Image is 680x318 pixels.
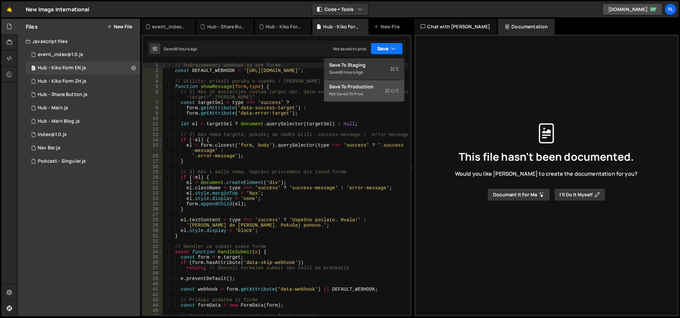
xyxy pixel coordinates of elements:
[143,196,163,201] div: 24
[665,3,677,15] a: Fl
[143,255,163,260] div: 35
[38,78,86,84] div: Hub - Kiko Form ZH.js
[143,249,163,255] div: 34
[143,207,163,212] div: 26
[143,265,163,271] div: 37
[324,58,404,80] button: Save to StagingS Saved6 hours ago
[26,101,140,115] div: 15795/46323.js
[1,1,18,17] a: 🤙
[143,153,163,159] div: 16
[143,185,163,191] div: 22
[414,19,497,35] div: Chat with [PERSON_NAME]
[38,158,86,164] div: Podcast - Singular.js
[143,271,163,276] div: 38
[31,66,35,71] span: 5
[329,83,399,90] div: Save to Production
[143,212,163,217] div: 27
[143,79,163,84] div: 4
[554,188,606,201] button: I’ll do it myself
[143,292,163,297] div: 42
[329,90,399,98] div: Not saved to prod
[26,75,140,88] div: 15795/47618.js
[143,89,163,100] div: 6
[152,23,187,30] div: event_index@1.0.js
[26,23,38,30] h2: Files
[38,105,68,111] div: Hub - Main.js
[266,23,303,30] div: Hub - Kiko Form ZH.js
[143,105,163,111] div: 8
[143,159,163,164] div: 17
[143,127,163,132] div: 12
[143,287,163,292] div: 41
[207,23,246,30] div: Hub - Share Button.js
[143,137,163,143] div: 14
[26,48,140,61] div: 15795/42190.js
[143,84,163,89] div: 5
[26,155,140,168] : 15795/46556.js
[143,223,163,228] div: 29
[143,281,163,287] div: 40
[143,297,163,303] div: 43
[143,303,163,308] div: 44
[385,87,399,94] span: S
[143,100,163,105] div: 7
[38,65,86,71] div: Hub - Kiko Form EN.js
[374,23,402,30] div: New File
[143,121,163,127] div: 11
[143,175,163,180] div: 20
[26,141,140,155] div: 15795/46513.js
[26,88,140,101] div: 15795/47629.js
[107,24,132,29] button: New File
[391,66,399,72] span: S
[323,23,361,30] div: Hub - Kiko Form EN.js
[143,73,163,79] div: 3
[26,128,140,141] div: 15795/44313.js
[143,116,163,121] div: 10
[143,164,163,169] div: 18
[143,260,163,265] div: 36
[143,228,163,233] div: 30
[38,132,67,138] div: Index@1.0.js
[38,118,80,124] div: Hub - Main Blog.js
[459,151,634,162] span: This file hasn't been documented.
[38,145,60,151] div: Nav Bar.js
[143,244,163,249] div: 33
[143,308,163,313] div: 45
[329,62,399,68] div: Save to Staging
[143,233,163,239] div: 31
[38,52,83,58] div: event_index@1.0.js
[371,43,403,55] button: Save
[38,92,87,98] div: Hub - Share Button.js
[329,68,399,76] div: Saved
[312,3,368,15] button: Code + Tools
[341,69,364,75] div: 6 hours ago
[333,46,367,52] div: Not saved to prod
[26,5,89,13] div: New Image International
[143,276,163,281] div: 39
[487,188,550,201] button: Document it for me
[603,3,663,15] a: [DOMAIN_NAME]
[324,80,404,102] button: Save to ProductionS Not saved to prod
[26,115,140,128] div: 15795/46353.js
[164,46,198,52] div: Saved
[143,239,163,244] div: 32
[498,19,554,35] div: Documentation
[143,169,163,175] div: 19
[26,61,140,75] div: 15795/47617.js
[176,46,198,52] div: 6 hours ago
[18,35,140,48] div: Javascript files
[143,143,163,153] div: 15
[143,111,163,116] div: 9
[143,180,163,185] div: 21
[143,68,163,73] div: 2
[143,191,163,196] div: 23
[143,63,163,68] div: 1
[143,201,163,207] div: 25
[143,217,163,223] div: 28
[455,170,638,177] span: Would you like [PERSON_NAME] to create the documentation for you?
[143,132,163,137] div: 13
